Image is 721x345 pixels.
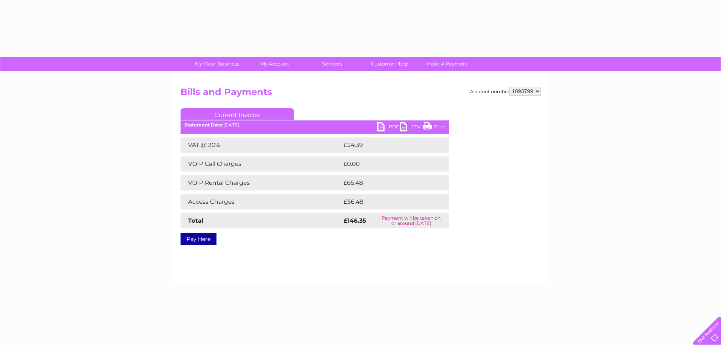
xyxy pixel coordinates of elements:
td: £65.48 [342,175,434,190]
a: Pay Here [181,233,216,245]
a: Print [423,122,445,133]
strong: £146.35 [344,217,366,224]
div: Account number [470,87,541,96]
td: £24.39 [342,137,434,153]
a: Services [301,57,363,71]
td: VOIP Rental Charges [181,175,342,190]
a: Make A Payment [416,57,478,71]
td: VOIP Call Charges [181,156,342,172]
b: Statement Date: [184,122,223,128]
td: £56.48 [342,194,434,209]
td: VAT @ 20% [181,137,342,153]
a: PDF [377,122,400,133]
a: Customer Help [358,57,421,71]
a: My Account [243,57,306,71]
a: CSV [400,122,423,133]
strong: Total [188,217,204,224]
td: £0.00 [342,156,432,172]
td: Access Charges [181,194,342,209]
div: [DATE] [181,122,449,128]
h2: Bills and Payments [181,87,541,101]
a: My Clear Business [186,57,248,71]
td: Payment will be taken on or around [DATE] [373,213,449,228]
a: Current Invoice [181,108,294,120]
